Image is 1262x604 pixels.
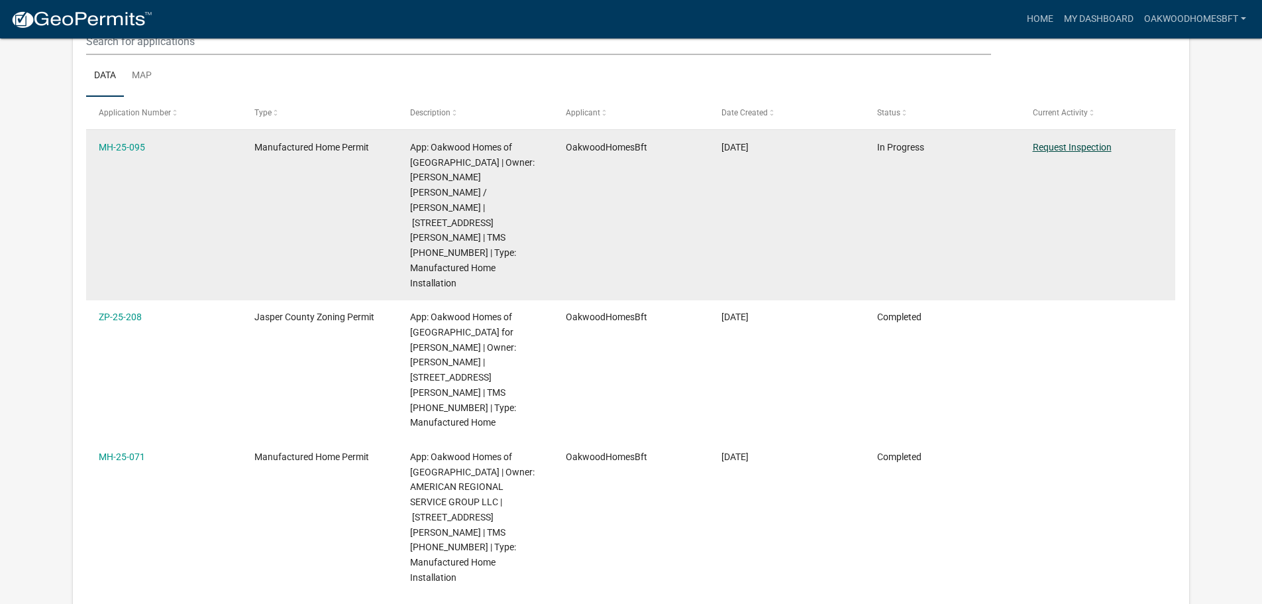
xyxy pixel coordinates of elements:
a: MH-25-071 [99,452,145,462]
a: My Dashboard [1059,7,1139,32]
a: Request Inspection [1033,142,1112,152]
datatable-header-cell: Application Number [86,97,242,129]
span: Manufactured Home Permit [254,452,369,462]
span: OakwoodHomesBft [566,452,647,462]
span: Applicant [566,108,600,117]
a: ZP-25-208 [99,312,142,322]
a: MH-25-095 [99,142,145,152]
a: Map [124,55,160,97]
datatable-header-cell: Applicant [553,97,709,129]
datatable-header-cell: Description [397,97,553,129]
span: Date Created [721,108,768,117]
span: Description [410,108,450,117]
datatable-header-cell: Date Created [709,97,865,129]
span: 06/24/2025 [721,312,749,322]
a: OakwoodHomesBft [1139,7,1251,32]
a: Home [1022,7,1059,32]
span: 06/24/2025 [721,142,749,152]
input: Search for applications [86,28,990,55]
a: Data [86,55,124,97]
span: App: Oakwood Homes of Beaufort | Owner: AMERICAN REGIONAL SERVICE GROUP LLC | 293 PROCTOR ST | TM... [410,452,535,583]
datatable-header-cell: Type [242,97,397,129]
span: Jasper County Zoning Permit [254,312,374,322]
span: Status [877,108,900,117]
datatable-header-cell: Status [864,97,1020,129]
span: Completed [877,452,921,462]
span: App: Oakwood Homes of Beaufort for Kolton Smith | Owner: Kolton Smith | 1205 ELAINE FARM RD | TMS... [410,312,516,428]
span: Current Activity [1033,108,1088,117]
span: Type [254,108,272,117]
span: Manufactured Home Permit [254,142,369,152]
span: In Progress [877,142,924,152]
span: App: Oakwood Homes of Beaufort | Owner: Sylvia Diane Day / Kolton Smith | 1205 ELAINE FARM RD | T... [410,142,535,288]
datatable-header-cell: Current Activity [1020,97,1175,129]
span: Application Number [99,108,171,117]
span: 06/04/2025 [721,452,749,462]
span: OakwoodHomesBft [566,312,647,322]
span: Completed [877,312,921,322]
span: OakwoodHomesBft [566,142,647,152]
